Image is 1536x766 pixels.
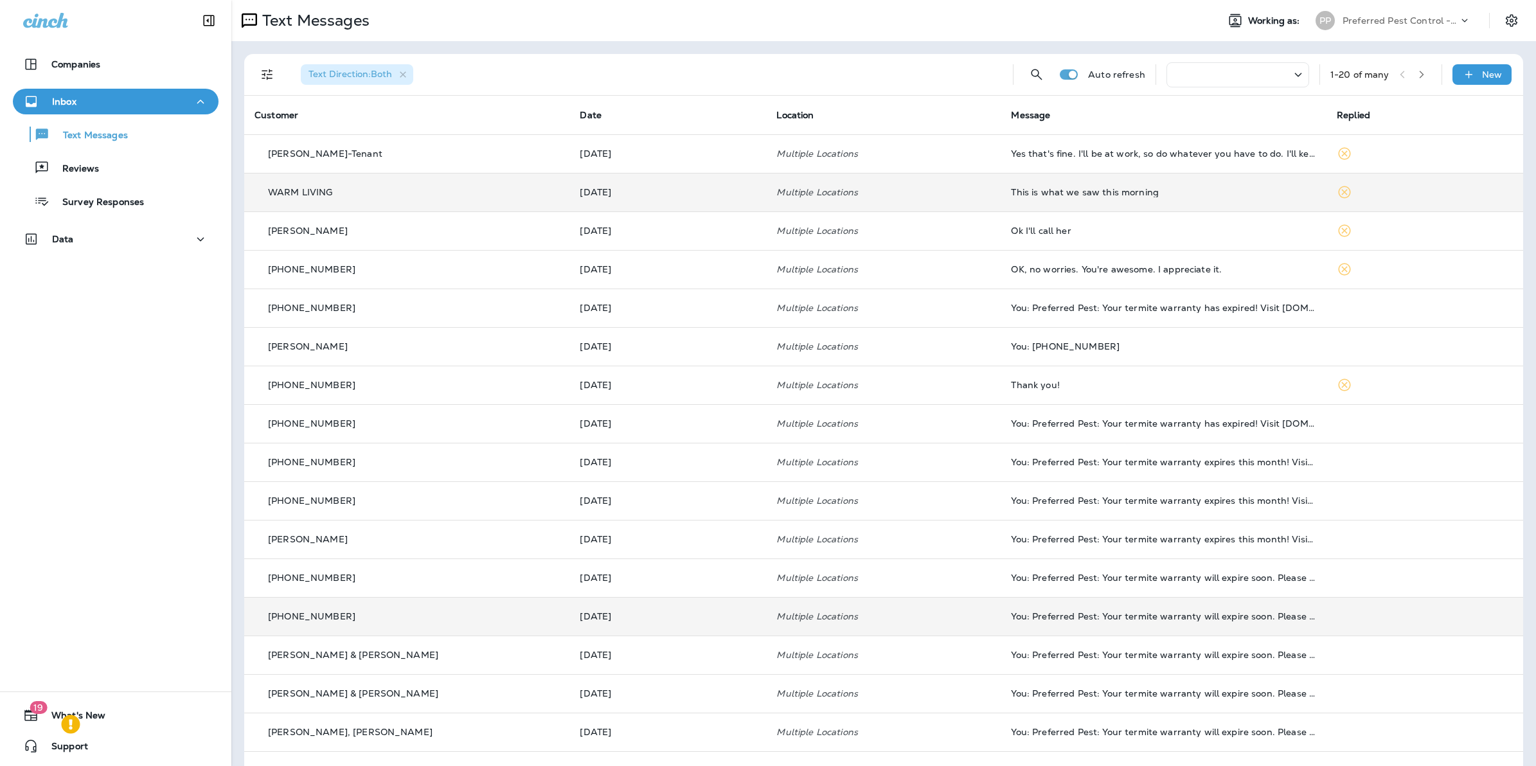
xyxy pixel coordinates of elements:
p: Aug 12, 2025 05:26 PM [580,573,756,583]
p: Multiple Locations [776,380,990,390]
p: Multiple Locations [776,650,990,660]
span: Date [580,109,602,121]
p: [PHONE_NUMBER] [268,380,355,390]
p: Aug 12, 2025 05:31 PM [580,418,756,429]
div: Text Direction:Both [301,64,413,85]
p: Aug 12, 2025 05:28 PM [580,534,756,544]
p: Aug 12, 2025 05:26 PM [580,727,756,737]
div: PP [1316,11,1335,30]
div: You: Preferred Pest: Your termite warranty will expire soon. Please visit customer.entomobrands.c... [1011,611,1316,621]
div: You: Preferred Pest: Your termite warranty will expire soon. Please visit customer.entomobrands.c... [1011,688,1316,699]
p: Survey Responses [49,197,144,209]
p: Multiple Locations [776,573,990,583]
button: Companies [13,51,219,77]
button: Text Messages [13,121,219,148]
p: [PHONE_NUMBER] [268,264,355,274]
p: Data [52,234,74,244]
p: [PHONE_NUMBER] [268,303,355,313]
p: Inbox [52,96,76,107]
p: Multiple Locations [776,418,990,429]
span: Text Direction : Both [308,68,392,80]
p: Multiple Locations [776,727,990,737]
p: [PHONE_NUMBER] [268,495,355,506]
p: Multiple Locations [776,495,990,506]
p: [PERSON_NAME]-Tenant [268,148,382,159]
p: Multiple Locations [776,264,990,274]
div: Ok I'll call her [1011,226,1316,236]
div: You: Preferred Pest: Your termite warranty will expire soon. Please visit customer.entomobrands.c... [1011,727,1316,737]
button: Filters [255,62,280,87]
span: Working as: [1248,15,1303,26]
p: Aug 25, 2025 11:25 AM [580,341,756,352]
span: Location [776,109,814,121]
div: Yes that's fine. I'll be at work, so do whatever you have to do. I'll keep the back gate unlocked. [1011,148,1316,159]
button: 19What's New [13,702,219,728]
div: You: Preferred Pest: Your termite warranty has expired! Visit customer.entomobrands.com to reinst... [1011,303,1316,313]
span: 19 [30,701,47,714]
p: Text Messages [257,11,370,30]
p: Multiple Locations [776,187,990,197]
button: Inbox [13,89,219,114]
p: Aug 12, 2025 05:28 PM [580,457,756,467]
p: Reviews [49,163,99,175]
p: [PERSON_NAME] [268,226,348,236]
p: Aug 25, 2025 06:04 PM [580,303,756,313]
span: What's New [39,710,105,726]
div: Thank you! [1011,380,1316,390]
div: You: Preferred Pest: Your termite warranty expires this month! Visit customer.entomobrands.com to... [1011,534,1316,544]
p: Auto refresh [1088,69,1145,80]
p: [PHONE_NUMBER] [268,457,355,467]
p: Multiple Locations [776,457,990,467]
p: Multiple Locations [776,303,990,313]
p: Multiple Locations [776,534,990,544]
span: Customer [255,109,298,121]
p: Text Messages [50,130,128,142]
p: Aug 28, 2025 09:32 AM [580,187,756,197]
button: Reviews [13,154,219,181]
p: [PERSON_NAME] [268,534,348,544]
p: [PHONE_NUMBER] [268,611,355,621]
p: Companies [51,59,100,69]
button: Support [13,733,219,759]
button: Data [13,226,219,252]
button: Settings [1500,9,1523,32]
span: Support [39,741,88,756]
p: Sep 2, 2025 10:59 AM [580,148,756,159]
p: Multiple Locations [776,341,990,352]
p: Aug 25, 2025 09:32 AM [580,380,756,390]
p: Multiple Locations [776,148,990,159]
p: Aug 12, 2025 05:28 PM [580,495,756,506]
p: [PERSON_NAME] & [PERSON_NAME] [268,688,438,699]
p: Preferred Pest Control - Palmetto [1343,15,1458,26]
p: Multiple Locations [776,226,990,236]
div: You: Preferred Pest: Your termite warranty expires this month! Visit customer.entomobrands.com to... [1011,457,1316,467]
button: Collapse Sidebar [191,8,227,33]
p: Aug 12, 2025 05:26 PM [580,611,756,621]
span: Replied [1337,109,1370,121]
div: You: 803-242-2415 [1011,341,1316,352]
div: You: Preferred Pest: Your termite warranty expires this month! Visit customer.entomobrands.com to... [1011,495,1316,506]
div: You: Preferred Pest: Your termite warranty will expire soon. Please visit customer.entomobrands.c... [1011,650,1316,660]
p: [PHONE_NUMBER] [268,418,355,429]
p: [PERSON_NAME] [268,341,348,352]
p: [PHONE_NUMBER] [268,573,355,583]
div: You: Preferred Pest: Your termite warranty will expire soon. Please visit customer.entomobrands.c... [1011,573,1316,583]
p: WARM LIVING [268,187,333,197]
div: OK, no worries. You're awesome. I appreciate it. [1011,264,1316,274]
p: Aug 27, 2025 09:34 AM [580,264,756,274]
p: Aug 12, 2025 05:26 PM [580,688,756,699]
p: Multiple Locations [776,688,990,699]
p: Aug 12, 2025 05:26 PM [580,650,756,660]
div: You: Preferred Pest: Your termite warranty has expired! Visit customer.entomobrands.com to reinst... [1011,418,1316,429]
p: Aug 27, 2025 01:55 PM [580,226,756,236]
button: Survey Responses [13,188,219,215]
div: 1 - 20 of many [1330,69,1389,80]
button: Search Messages [1024,62,1049,87]
p: Multiple Locations [776,611,990,621]
div: This is what we saw this morning [1011,187,1316,197]
p: [PERSON_NAME], [PERSON_NAME] [268,727,433,737]
p: New [1482,69,1502,80]
p: [PERSON_NAME] & [PERSON_NAME] [268,650,438,660]
span: Message [1011,109,1050,121]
